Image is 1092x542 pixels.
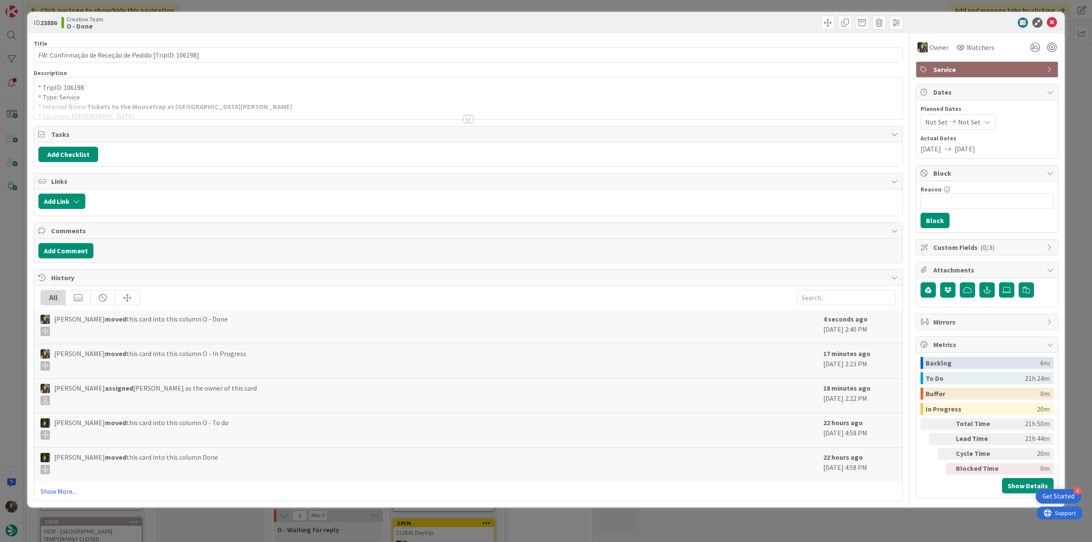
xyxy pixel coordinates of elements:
div: [DATE] 4:58 PM [823,452,896,478]
span: Support [18,1,39,12]
span: [PERSON_NAME] this card into this column O - To do [54,417,229,440]
span: Creative Team [67,16,103,23]
div: Blocked Time [956,463,1003,475]
img: IG [41,349,50,359]
div: 20m [1037,403,1050,415]
b: 23886 [40,18,57,27]
b: 4 seconds ago [823,315,868,323]
span: Service [933,64,1043,75]
div: In Progress [926,403,1037,415]
img: IG [41,315,50,324]
span: Not Set [958,117,981,127]
span: [PERSON_NAME] this card into this column O - In Progress [54,348,246,371]
img: IG [41,384,50,393]
button: Add Comment [38,243,93,258]
span: Actual Dates [921,134,1054,143]
p: * TripID: 106198 [38,83,898,93]
div: [DATE] 2:22 PM [823,383,896,409]
div: 21h 24m [1025,372,1050,384]
div: 21h 44m [1006,433,1050,445]
span: Mirrors [933,317,1043,327]
span: [PERSON_NAME] this card into this column Done [54,452,218,474]
span: [PERSON_NAME] this card into this column O - Done [54,314,228,336]
label: Reason [921,185,941,193]
div: Lead Time [956,433,1003,445]
b: 17 minutes ago [823,349,871,358]
div: 21h 50m [1006,418,1050,430]
input: Search... [797,290,896,305]
button: Show Details [1002,478,1054,493]
b: moved [105,349,126,358]
div: [DATE] 2:40 PM [823,314,896,339]
span: Custom Fields [933,242,1043,252]
div: [DATE] 4:58 PM [823,417,896,443]
div: [DATE] 2:23 PM [823,348,896,374]
span: [DATE] [921,144,941,154]
b: 22 hours ago [823,453,863,461]
div: To Do [926,372,1025,384]
span: Description [34,69,67,77]
span: Comments [51,226,887,236]
div: 0m [1006,463,1050,475]
div: Total Time [956,418,1003,430]
div: Get Started [1043,492,1075,501]
b: moved [105,418,126,427]
span: Attachments [933,265,1043,275]
img: MC [41,453,50,462]
span: History [51,272,887,283]
a: Show More... [41,486,896,496]
span: Metrics [933,339,1043,350]
span: [PERSON_NAME] [PERSON_NAME] as the owner of this card [54,383,257,405]
span: ( 0/3 ) [980,243,994,252]
div: 0m [1040,388,1050,400]
span: Dates [933,87,1043,97]
span: [DATE] [955,144,975,154]
div: Open Get Started checklist, remaining modules: 4 [1036,489,1081,504]
label: Title [34,40,47,47]
div: 6m [1040,357,1050,369]
b: 18 minutes ago [823,384,871,392]
span: Block [933,168,1043,178]
span: Planned Dates [921,104,1054,113]
input: type card name here... [34,47,903,63]
span: Links [51,176,887,186]
div: All [41,290,66,305]
b: assigned [105,384,133,392]
span: ID [34,17,57,28]
span: Tasks [51,129,887,139]
b: moved [105,453,126,461]
div: 20m [1006,448,1050,460]
b: 22 hours ago [823,418,863,427]
button: Add Checklist [38,147,98,162]
span: Owner [929,42,949,52]
img: MC [41,418,50,428]
p: * Type: Service [38,93,898,102]
button: Block [921,213,950,228]
button: Add Link [38,194,85,209]
div: Cycle Time [956,448,1003,460]
div: Buffer [926,388,1040,400]
b: O - Done [67,23,103,29]
img: IG [918,42,928,52]
span: Not Set [925,117,948,127]
div: Backlog [926,357,1040,369]
span: Watchers [967,42,994,52]
div: 4 [1074,487,1081,495]
b: moved [105,315,126,323]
